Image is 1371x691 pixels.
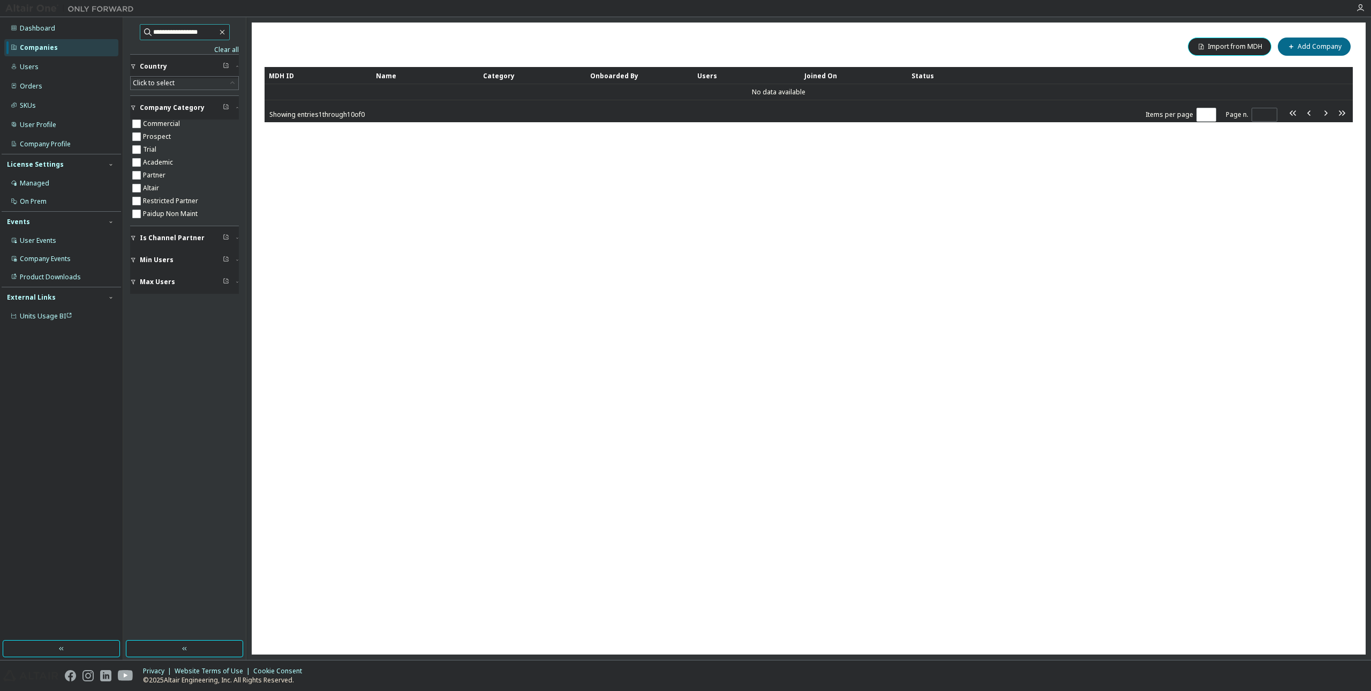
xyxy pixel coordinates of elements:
span: Clear filter [223,62,229,71]
span: Items per page [1146,108,1216,122]
span: Units Usage BI [20,311,72,321]
div: SKUs [20,101,36,110]
span: Min Users [140,256,174,264]
img: facebook.svg [65,670,76,681]
div: External Links [7,293,56,302]
label: Altair [143,182,161,195]
div: Onboarded By [590,67,689,84]
label: Paidup Non Maint [143,207,200,220]
div: Company Profile [20,140,71,148]
div: User Events [20,236,56,245]
label: Commercial [143,117,182,130]
span: Page n. [1226,108,1277,122]
button: Max Users [130,270,239,294]
span: Clear filter [223,256,229,264]
div: Cookie Consent [253,667,308,675]
button: 10 [1199,110,1214,119]
div: Joined On [804,67,903,84]
span: Clear filter [223,234,229,242]
p: © 2025 Altair Engineering, Inc. All Rights Reserved. [143,675,308,685]
td: No data available [265,84,1293,100]
img: altair_logo.svg [3,670,58,681]
a: Clear all [130,46,239,54]
span: Clear filter [223,103,229,112]
span: Company Category [140,103,205,112]
label: Prospect [143,130,173,143]
button: Min Users [130,248,239,272]
button: Country [130,55,239,78]
img: instagram.svg [82,670,94,681]
button: Is Channel Partner [130,226,239,250]
label: Partner [143,169,168,182]
img: linkedin.svg [100,670,111,681]
div: Privacy [143,667,175,675]
span: Is Channel Partner [140,234,205,242]
div: On Prem [20,197,47,206]
div: Name [376,67,474,84]
span: Max Users [140,278,175,286]
div: License Settings [7,160,64,169]
label: Academic [143,156,175,169]
button: Add Company [1278,38,1351,56]
div: Companies [20,43,58,52]
div: Managed [20,179,49,188]
div: Click to select [133,79,175,87]
div: Click to select [131,77,238,90]
div: Users [697,67,796,84]
button: Company Category [130,96,239,120]
label: Restricted Partner [143,195,200,207]
span: Showing entries 1 through 10 of 0 [269,110,365,119]
span: Clear filter [223,278,229,286]
div: Company Events [20,255,71,263]
span: Country [140,62,167,71]
div: Website Terms of Use [175,667,253,675]
img: Altair One [5,3,139,14]
label: Trial [143,143,159,156]
div: Status [912,67,1289,84]
div: MDH ID [269,67,367,84]
div: Product Downloads [20,273,81,281]
div: Dashboard [20,24,55,33]
span: Companies (0) [265,39,338,54]
div: Category [483,67,582,84]
div: Users [20,63,39,71]
div: User Profile [20,121,56,129]
div: Events [7,218,30,226]
div: Orders [20,82,42,91]
button: Import from MDH [1188,38,1271,56]
img: youtube.svg [118,670,133,681]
